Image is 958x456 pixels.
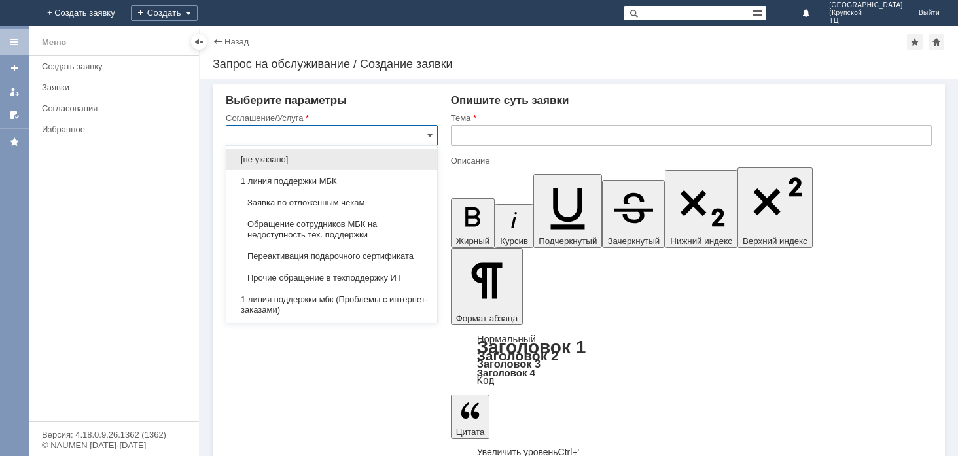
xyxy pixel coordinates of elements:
[234,176,429,186] span: 1 линия поддержки МБК
[42,61,191,71] div: Создать заявку
[16,8,26,18] img: logo
[743,236,807,246] span: Верхний индекс
[477,348,559,363] a: Заголовок 2
[477,333,536,344] a: Нормальный
[234,251,429,262] span: Переактивация подарочного сертификата
[37,56,196,77] a: Создать заявку
[753,6,766,18] span: Расширенный поиск
[451,114,929,122] div: Тема
[234,273,429,283] span: Прочие обращение в техподдержку ИТ
[191,34,207,50] div: Скрыть меню
[451,198,495,248] button: Жирный
[42,430,186,439] div: Версия: 4.18.0.9.26.1362 (1362)
[500,236,528,246] span: Курсив
[42,103,191,113] div: Согласования
[234,154,429,165] span: [не указано]
[234,294,429,315] span: 1 линия поддержки мбк (Проблемы с интернет-заказами)
[907,34,923,50] div: Добавить в избранное
[42,441,186,449] div: © NAUMEN [DATE]-[DATE]
[4,58,25,79] a: Создать заявку
[829,17,903,25] span: ТЦ
[829,1,903,9] span: [GEOGRAPHIC_DATA]
[670,236,732,246] span: Нижний индекс
[737,167,813,248] button: Верхний индекс
[16,8,26,18] a: Перейти на домашнюю страницу
[37,77,196,97] a: Заявки
[42,35,66,50] div: Меню
[495,204,533,248] button: Курсив
[141,5,208,21] div: Создать
[533,174,602,248] button: Подчеркнутый
[37,98,196,118] a: Согласования
[602,180,665,248] button: Зачеркнутый
[213,58,945,71] div: Запрос на обслуживание / Создание заявки
[477,358,541,370] a: Заголовок 3
[607,236,660,246] span: Зачеркнутый
[456,313,518,323] span: Формат абзаца
[539,236,597,246] span: Подчеркнутый
[451,94,569,107] span: Опишите суть заявки
[451,156,929,165] div: Описание
[665,170,737,248] button: Нижний индекс
[234,219,429,240] span: Обращение сотрудников МБК на недоступность тех. поддержки
[477,337,586,357] a: Заголовок 1
[451,248,523,325] button: Формат абзаца
[451,334,932,385] div: Формат абзаца
[226,94,347,107] span: Выберите параметры
[829,9,903,17] span: (Крупской
[929,34,944,50] div: Сделать домашней страницей
[456,236,490,246] span: Жирный
[451,395,490,439] button: Цитата
[477,367,535,378] a: Заголовок 4
[234,198,429,208] span: Заявка по отложенным чекам
[224,37,249,46] a: Назад
[226,114,435,122] div: Соглашение/Услуга
[42,82,191,92] div: Заявки
[4,81,25,102] a: Мои заявки
[42,124,177,134] div: Избранное
[4,105,25,126] a: Мои согласования
[477,375,495,387] a: Код
[456,427,485,437] span: Цитата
